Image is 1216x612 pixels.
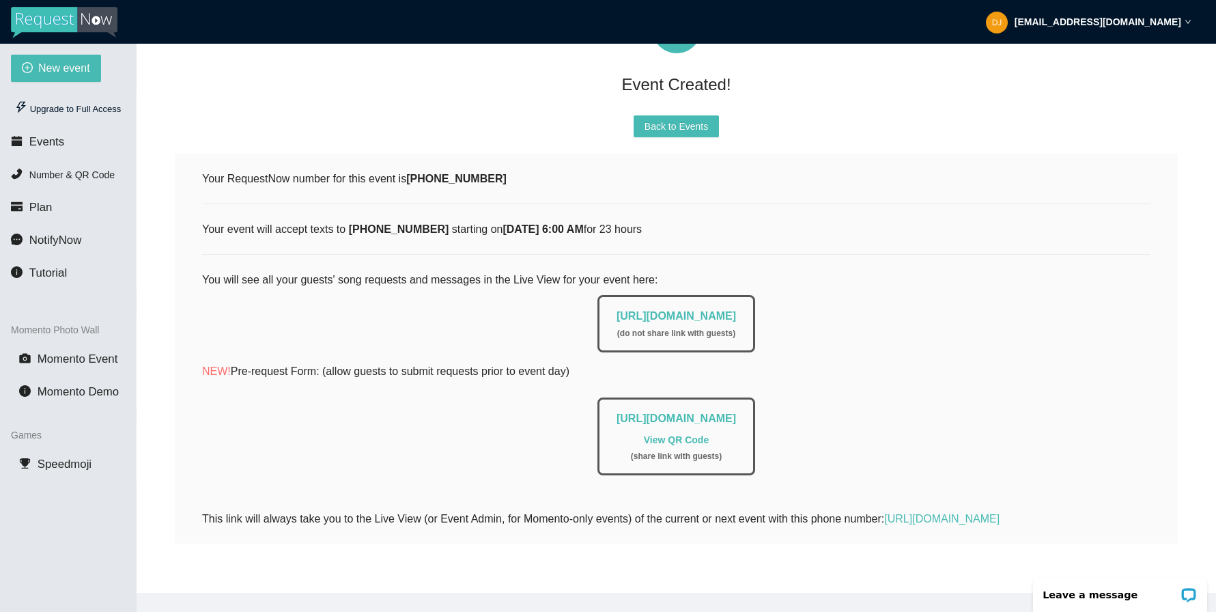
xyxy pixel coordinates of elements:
b: [PHONE_NUMBER] [406,173,507,184]
b: [DATE] 6:00 AM [503,223,583,235]
button: plus-circleNew event [11,55,101,82]
a: [URL][DOMAIN_NAME] [617,413,736,424]
span: credit-card [11,201,23,212]
span: Momento Event [38,352,118,365]
span: camera [19,352,31,364]
p: Pre-request Form: (allow guests to submit requests prior to event day) [202,363,1150,380]
img: 58af1a5340717f453292e02ea9ebbb51 [986,12,1008,33]
span: Speedmoji [38,458,91,471]
span: Events [29,135,64,148]
div: Event Created! [175,70,1178,99]
span: Your RequestNow number for this event is [202,173,507,184]
b: [PHONE_NUMBER] [349,223,449,235]
a: [URL][DOMAIN_NAME] [617,310,736,322]
span: Tutorial [29,266,67,279]
div: Upgrade to Full Access [11,96,125,123]
span: NEW! [202,365,231,377]
span: Back to Events [645,119,708,134]
span: info-circle [11,266,23,278]
span: New event [38,59,90,76]
span: Number & QR Code [29,169,115,180]
span: Momento Demo [38,385,119,398]
iframe: LiveChat chat widget [1024,569,1216,612]
button: Back to Events [634,115,719,137]
span: info-circle [19,385,31,397]
div: ( share link with guests ) [617,450,736,463]
div: ( do not share link with guests ) [617,327,736,340]
div: Your event will accept texts to starting on for 23 hours [202,221,1150,238]
span: plus-circle [22,62,33,75]
span: message [11,234,23,245]
div: This link will always take you to the Live View (or Event Admin, for Momento-only events) of the ... [202,510,1150,527]
span: trophy [19,458,31,469]
img: RequestNow [11,7,117,38]
span: phone [11,168,23,180]
span: calendar [11,135,23,147]
span: down [1185,18,1191,25]
span: thunderbolt [15,101,27,113]
a: [URL][DOMAIN_NAME] [884,513,1000,525]
span: NotifyNow [29,234,81,247]
div: You will see all your guests' song requests and messages in the Live View for your event here: [202,271,1150,492]
span: Plan [29,201,53,214]
a: View QR Code [644,434,709,445]
strong: [EMAIL_ADDRESS][DOMAIN_NAME] [1015,16,1181,27]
